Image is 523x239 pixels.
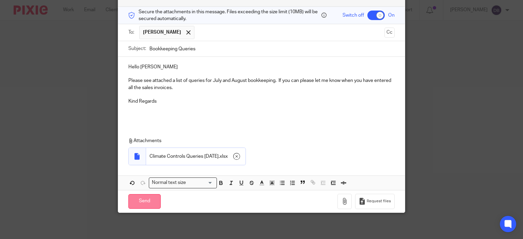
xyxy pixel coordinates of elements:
button: Request files [355,194,395,209]
p: Please see attached a list of queries for July and August bookkeeping. If you can please let me k... [128,77,395,91]
input: Send [128,194,161,209]
label: Subject: [128,45,146,52]
input: Search for option [188,179,213,186]
label: To: [128,29,136,36]
span: Secure the attachments in this message. Files exceeding the size limit (10MB) will be secured aut... [139,8,320,22]
div: Search for option [149,177,217,188]
span: xlsx [220,153,228,160]
span: Climate Controls Queries [DATE] [149,153,219,160]
p: Attachments [128,137,392,144]
span: On [388,12,395,19]
span: Request files [367,199,391,204]
span: [PERSON_NAME] [143,29,181,36]
p: Hello [PERSON_NAME] [128,64,395,70]
span: Normal text size [150,179,188,186]
div: . [146,148,245,165]
button: Cc [384,28,395,38]
span: Switch off [343,12,364,19]
p: Kind Regards [128,98,395,105]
